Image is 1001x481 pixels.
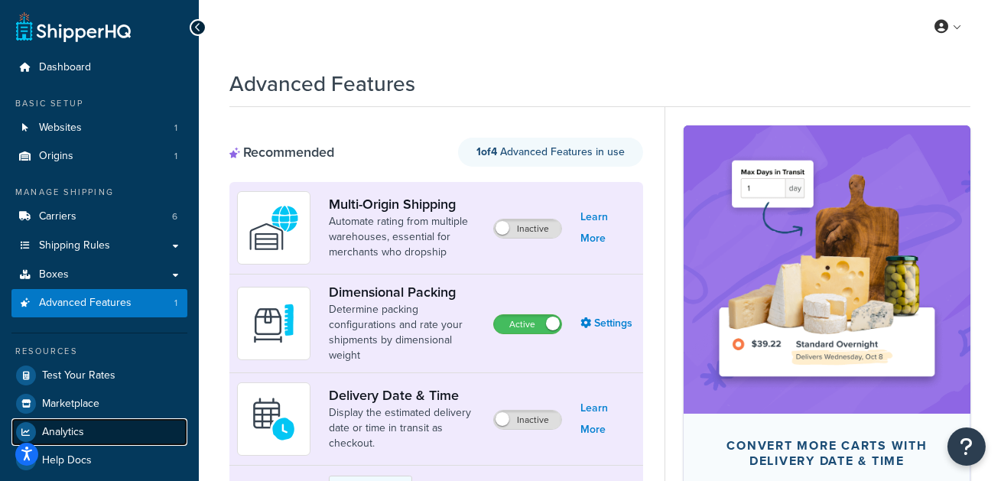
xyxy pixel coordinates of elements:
[11,447,187,474] a: Help Docs
[42,454,92,467] span: Help Docs
[39,268,69,281] span: Boxes
[11,114,187,142] a: Websites1
[11,114,187,142] li: Websites
[247,297,301,350] img: DTVBYsAAAAAASUVORK5CYII=
[329,387,481,404] a: Delivery Date & Time
[329,196,481,213] a: Multi-Origin Shipping
[11,142,187,171] li: Origins
[476,144,497,160] strong: 1 of 4
[494,315,561,333] label: Active
[580,313,635,334] a: Settings
[11,390,187,418] a: Marketplace
[580,206,635,249] a: Learn More
[11,142,187,171] a: Origins1
[476,144,625,160] span: Advanced Features in use
[329,284,481,301] a: Dimensional Packing
[172,210,177,223] span: 6
[11,289,187,317] li: Advanced Features
[11,418,187,446] a: Analytics
[11,261,187,289] a: Boxes
[329,214,481,260] a: Automate rating from multiple warehouses, essential for merchants who dropship
[11,289,187,317] a: Advanced Features1
[11,232,187,260] a: Shipping Rules
[11,203,187,231] li: Carriers
[329,405,481,451] a: Display the estimated delivery date or time in transit as checkout.
[247,201,301,255] img: WatD5o0RtDAAAAAElFTkSuQmCC
[42,426,84,439] span: Analytics
[494,411,561,429] label: Inactive
[174,150,177,163] span: 1
[42,369,115,382] span: Test Your Rates
[11,97,187,110] div: Basic Setup
[247,392,301,446] img: gfkeb5ejjkALwAAAABJRU5ErkJggg==
[947,427,986,466] button: Open Resource Center
[11,54,187,82] a: Dashboard
[39,239,110,252] span: Shipping Rules
[707,148,947,390] img: feature-image-ddt-36eae7f7280da8017bfb280eaccd9c446f90b1fe08728e4019434db127062ab4.png
[39,297,132,310] span: Advanced Features
[39,150,73,163] span: Origins
[42,398,99,411] span: Marketplace
[11,345,187,358] div: Resources
[494,219,561,238] label: Inactive
[329,302,481,363] a: Determine packing configurations and rate your shipments by dimensional weight
[39,61,91,74] span: Dashboard
[708,438,946,469] div: Convert more carts with delivery date & time
[39,122,82,135] span: Websites
[11,362,187,389] a: Test Your Rates
[580,398,635,440] a: Learn More
[229,69,415,99] h1: Advanced Features
[11,186,187,199] div: Manage Shipping
[174,297,177,310] span: 1
[229,144,334,161] div: Recommended
[39,210,76,223] span: Carriers
[11,203,187,231] a: Carriers6
[174,122,177,135] span: 1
